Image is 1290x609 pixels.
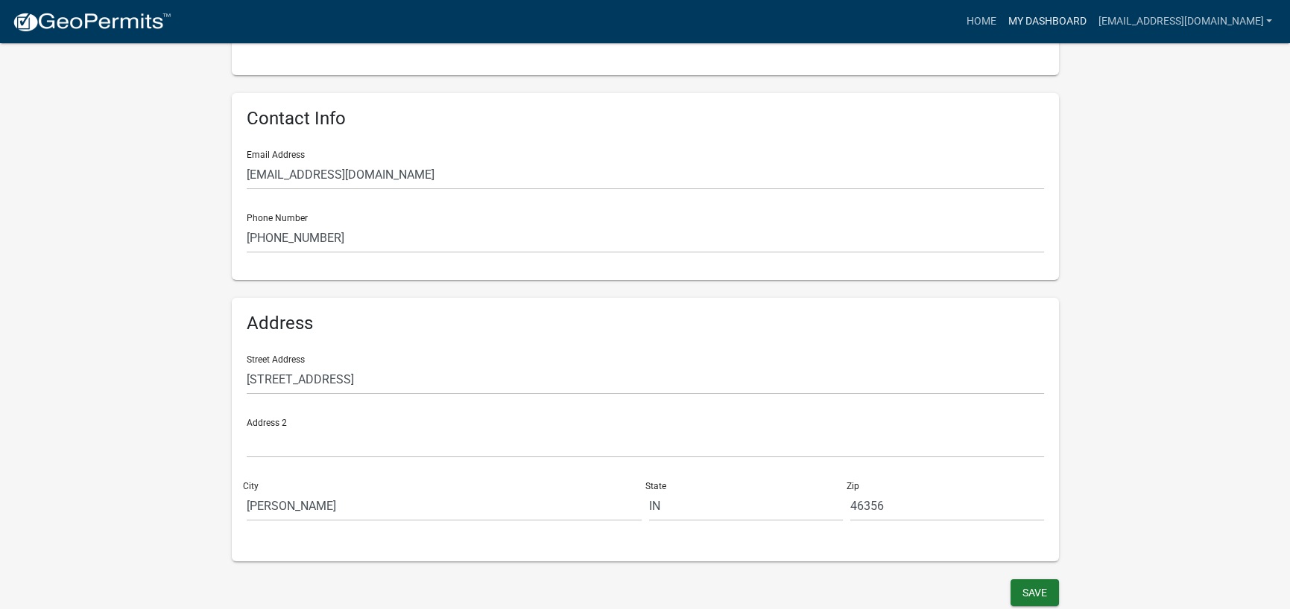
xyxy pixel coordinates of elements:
button: Change Password [247,25,1044,49]
a: [EMAIL_ADDRESS][DOMAIN_NAME] [1092,7,1278,36]
a: Home [960,7,1002,36]
button: Save [1011,579,1059,606]
a: My Dashboard [1002,7,1092,36]
h6: Contact Info [247,108,1044,130]
h6: Address [247,313,1044,334]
